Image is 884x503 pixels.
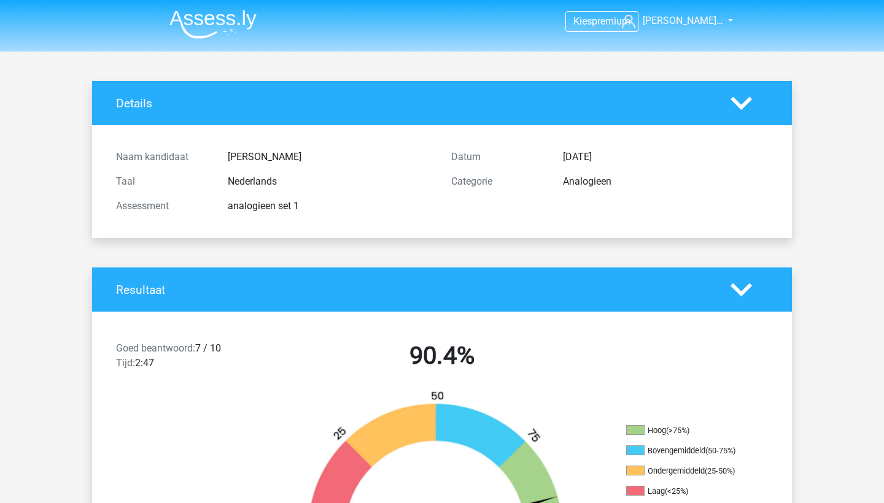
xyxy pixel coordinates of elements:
h4: Details [116,96,712,110]
div: [DATE] [554,150,777,164]
div: (>75%) [666,426,689,435]
li: Ondergemiddeld [626,466,749,477]
li: Hoog [626,425,749,436]
div: Categorie [442,174,554,189]
div: Datum [442,150,554,164]
div: (<25%) [665,486,688,496]
img: Assessly [169,10,257,39]
a: [PERSON_NAME]… [617,13,724,28]
span: premium [592,15,630,27]
li: Bovengemiddeld [626,445,749,456]
div: analogieen set 1 [219,199,442,213]
span: Tijd: [116,357,135,369]
div: Analogieen [554,174,777,189]
span: [PERSON_NAME]… [643,15,723,26]
div: (50-75%) [705,446,735,455]
h2: 90.4% [284,341,600,371]
span: Kies [573,15,592,27]
div: Nederlands [219,174,442,189]
div: 7 / 10 2:47 [107,341,274,375]
a: Kiespremium [566,13,638,29]
li: Laag [626,486,749,497]
div: Naam kandidaat [107,150,219,164]
div: [PERSON_NAME] [219,150,442,164]
div: (25-50%) [705,466,735,475]
span: Goed beantwoord: [116,342,195,354]
h4: Resultaat [116,283,712,297]
div: Taal [107,174,219,189]
div: Assessment [107,199,219,213]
